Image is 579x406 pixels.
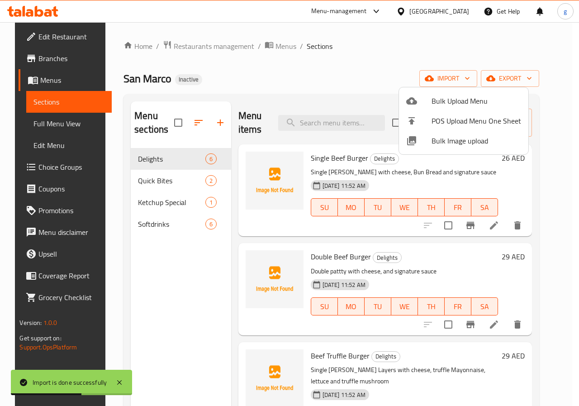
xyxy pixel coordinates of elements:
div: Import is done successfully [33,377,107,387]
li: POS Upload Menu One Sheet [399,111,528,131]
span: POS Upload Menu One Sheet [432,115,521,126]
span: Bulk Upload Menu [432,96,521,106]
li: Upload bulk menu [399,91,528,111]
span: Bulk Image upload [432,135,521,146]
